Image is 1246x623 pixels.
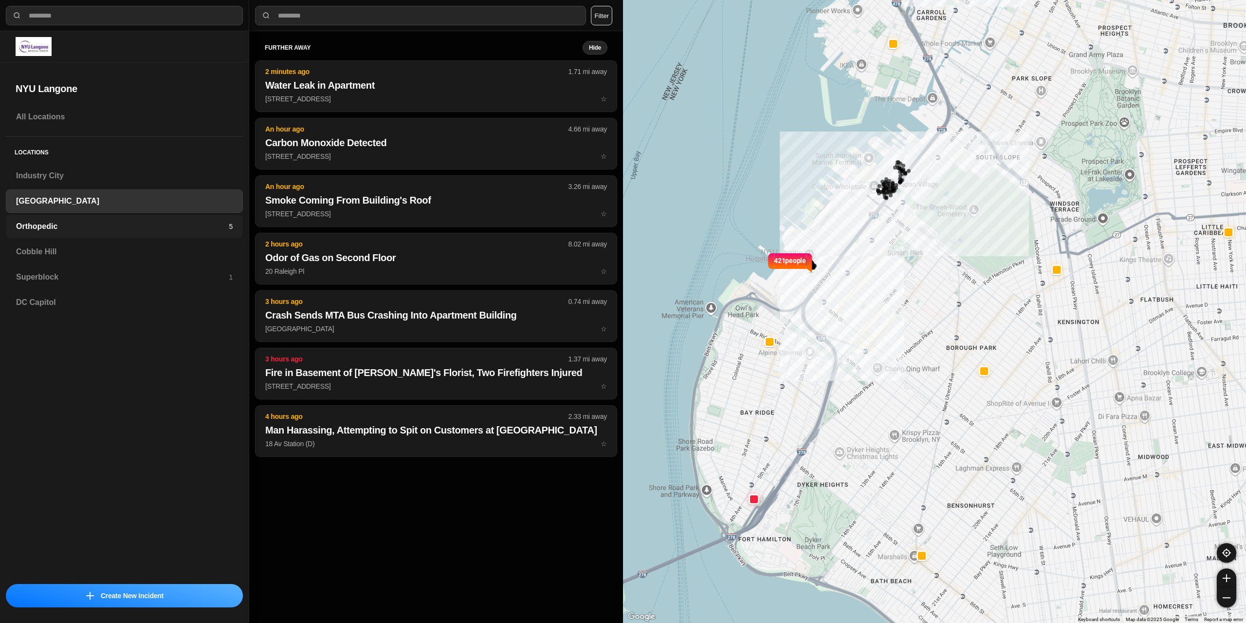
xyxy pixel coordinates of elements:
[6,164,243,188] a: Industry City
[101,591,164,601] p: Create New Incident
[265,308,607,322] h2: Crash Sends MTA Bus Crashing Into Apartment Building
[265,193,607,207] h2: Smoke Coming From Building's Roof
[1222,548,1231,557] img: recenter
[265,182,568,191] p: An hour ago
[16,297,233,308] h3: DC Capitol
[265,78,607,92] h2: Water Leak in Apartment
[255,175,617,227] button: An hour ago3.26 mi awaySmoke Coming From Building's Roof[STREET_ADDRESS]star
[16,195,233,207] h3: [GEOGRAPHIC_DATA]
[229,272,233,282] p: 1
[265,94,607,104] p: [STREET_ADDRESS]
[568,297,607,306] p: 0.74 mi away
[625,610,658,623] img: Google
[568,182,607,191] p: 3.26 mi away
[265,366,607,379] h2: Fire in Basement of [PERSON_NAME]'s Florist, Two Firefighters Injured
[255,94,617,103] a: 2 minutes ago1.71 mi awayWater Leak in Apartment[STREET_ADDRESS]star
[16,246,233,258] h3: Cobble Hill
[255,324,617,333] a: 3 hours ago0.74 mi awayCrash Sends MTA Bus Crashing Into Apartment Building[GEOGRAPHIC_DATA]star
[601,440,607,448] span: star
[16,111,233,123] h3: All Locations
[265,297,568,306] p: 3 hours ago
[255,233,617,284] button: 2 hours ago8.02 mi awayOdor of Gas on Second Floor20 Raleigh Plstar
[1223,574,1230,582] img: zoom-in
[265,423,607,437] h2: Man Harassing, Attempting to Spit on Customers at [GEOGRAPHIC_DATA]
[601,95,607,103] span: star
[255,118,617,170] button: An hour ago4.66 mi awayCarbon Monoxide Detected[STREET_ADDRESS]star
[16,271,229,283] h3: Superblock
[625,610,658,623] a: Open this area in Google Maps (opens a new window)
[265,266,607,276] p: 20 Raleigh Pl
[16,221,229,232] h3: Orthopedic
[601,382,607,390] span: star
[6,189,243,213] a: [GEOGRAPHIC_DATA]
[265,44,583,52] h5: further away
[265,136,607,150] h2: Carbon Monoxide Detected
[255,209,617,218] a: An hour ago3.26 mi awaySmoke Coming From Building's Roof[STREET_ADDRESS]star
[1185,617,1198,622] a: Terms (opens in new tab)
[767,251,774,273] img: notch
[568,124,607,134] p: 4.66 mi away
[16,82,233,95] h2: NYU Langone
[255,60,617,112] button: 2 minutes ago1.71 mi awayWater Leak in Apartment[STREET_ADDRESS]star
[265,412,568,421] p: 4 hours ago
[6,105,243,129] a: All Locations
[1204,617,1243,622] a: Report a map error
[601,267,607,275] span: star
[568,67,607,76] p: 1.71 mi away
[568,412,607,421] p: 2.33 mi away
[1217,568,1236,588] button: zoom-in
[255,405,617,457] button: 4 hours ago2.33 mi awayMan Harassing, Attempting to Spit on Customers at [GEOGRAPHIC_DATA]18 Av S...
[1217,543,1236,563] button: recenter
[601,325,607,333] span: star
[591,6,612,25] button: Filter
[601,152,607,160] span: star
[229,222,233,231] p: 5
[255,382,617,390] a: 3 hours ago1.37 mi awayFire in Basement of [PERSON_NAME]'s Florist, Two Firefighters Injured[STRE...
[265,67,568,76] p: 2 minutes ago
[601,210,607,218] span: star
[6,137,243,164] h5: Locations
[265,439,607,449] p: 18 Av Station (D)
[6,265,243,289] a: Superblock1
[1078,616,1120,623] button: Keyboard shortcuts
[255,152,617,160] a: An hour ago4.66 mi awayCarbon Monoxide Detected[STREET_ADDRESS]star
[265,354,568,364] p: 3 hours ago
[261,11,271,20] img: search
[6,291,243,314] a: DC Capitol
[265,381,607,391] p: [STREET_ADDRESS]
[255,439,617,448] a: 4 hours ago2.33 mi awayMan Harassing, Attempting to Spit on Customers at [GEOGRAPHIC_DATA]18 Av S...
[255,348,617,399] button: 3 hours ago1.37 mi awayFire in Basement of [PERSON_NAME]'s Florist, Two Firefighters Injured[STRE...
[568,239,607,249] p: 8.02 mi away
[589,44,601,52] small: Hide
[6,584,243,607] button: iconCreate New Incident
[255,290,617,342] button: 3 hours ago0.74 mi awayCrash Sends MTA Bus Crashing Into Apartment Building[GEOGRAPHIC_DATA]star
[6,240,243,264] a: Cobble Hill
[265,151,607,161] p: [STREET_ADDRESS]
[583,41,607,55] button: Hide
[86,592,94,600] img: icon
[568,354,607,364] p: 1.37 mi away
[806,251,813,273] img: notch
[12,11,22,20] img: search
[265,239,568,249] p: 2 hours ago
[265,251,607,264] h2: Odor of Gas on Second Floor
[1126,617,1179,622] span: Map data ©2025 Google
[265,209,607,219] p: [STREET_ADDRESS]
[1217,588,1236,607] button: zoom-out
[265,124,568,134] p: An hour ago
[265,324,607,334] p: [GEOGRAPHIC_DATA]
[6,215,243,238] a: Orthopedic5
[255,267,617,275] a: 2 hours ago8.02 mi awayOdor of Gas on Second Floor20 Raleigh Plstar
[774,255,806,277] p: 421 people
[16,37,52,56] img: logo
[16,170,233,182] h3: Industry City
[1223,594,1230,602] img: zoom-out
